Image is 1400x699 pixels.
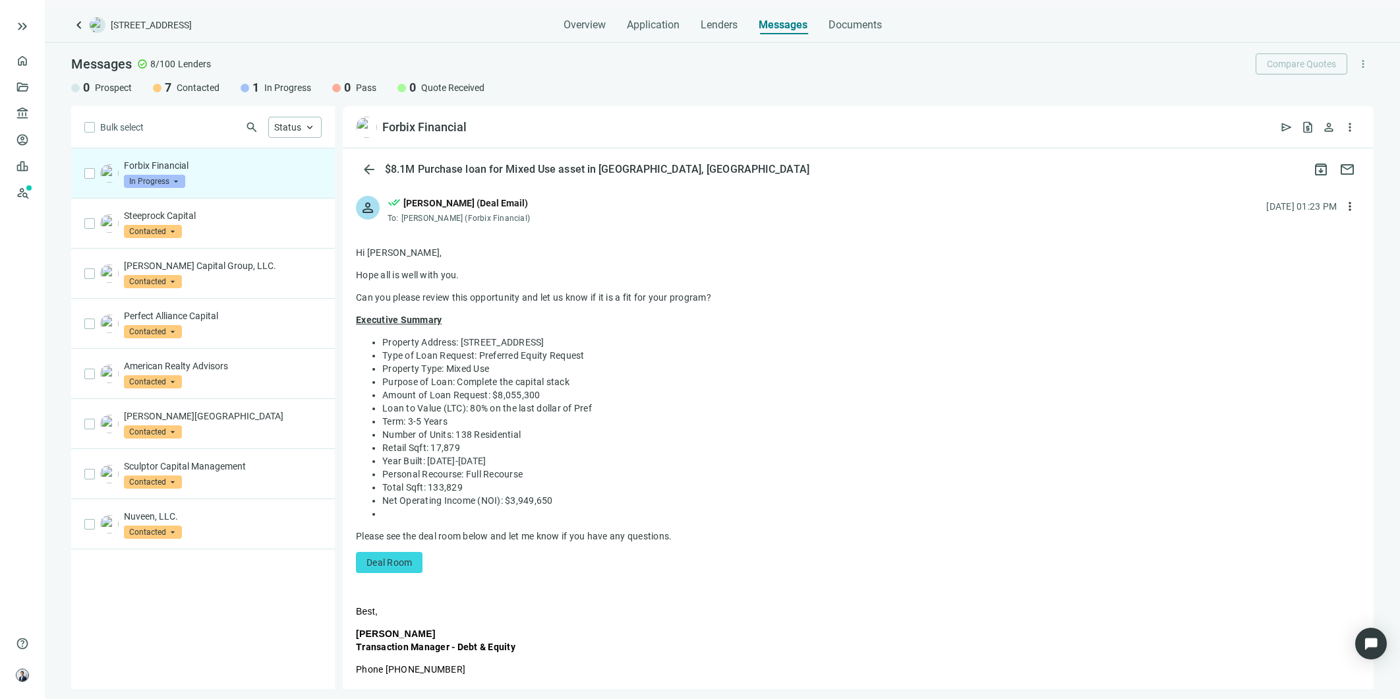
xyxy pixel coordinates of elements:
a: keyboard_arrow_left [71,17,87,33]
span: more_vert [1343,121,1356,134]
p: Sculptor Capital Management [124,460,322,473]
p: Perfect Alliance Capital [124,309,322,322]
span: Status [274,122,301,133]
img: 3a9f4b93-a277-46fc-a648-80ddead8a320 [100,365,119,383]
span: archive [1313,162,1329,177]
div: Forbix Financial [382,119,467,135]
button: send [1276,117,1297,138]
button: person [1318,117,1339,138]
span: Prospect [95,81,132,94]
button: keyboard_double_arrow_right [15,18,30,34]
span: Lenders [178,57,211,71]
span: check_circle [137,59,148,69]
span: 0 [83,80,90,96]
span: Lenders [701,18,738,32]
button: mail [1334,156,1360,183]
span: Messages [759,18,807,31]
span: Pass [356,81,376,94]
span: more_vert [1343,200,1356,213]
span: Contacted [177,81,219,94]
div: [DATE] 01:23 PM [1266,199,1337,214]
span: Contacted [124,425,182,439]
div: $8.1M Purchase loan for Mixed Use asset in [GEOGRAPHIC_DATA], [GEOGRAPHIC_DATA] [382,163,812,176]
img: 1fb16b91-cf24-4e00-9c97-cf1bf21d4a04 [100,214,119,233]
span: person [1322,121,1335,134]
span: Overview [564,18,606,32]
img: 25517b73-80cf-4db8-a2a8-faca9e92bc6e [100,264,119,283]
button: Compare Quotes [1256,53,1347,75]
div: [PERSON_NAME] (Deal Email) [403,196,528,210]
span: search [245,121,258,134]
div: To: [388,213,533,224]
img: 86aa2990-6ff6-4c02-aa26-98a0b034fa7c [100,465,119,483]
span: Bulk select [100,120,144,135]
button: request_quote [1297,117,1318,138]
p: Forbix Financial [124,159,322,172]
span: mail [1339,162,1355,177]
button: arrow_back [356,156,382,183]
span: account_balance [16,107,25,120]
span: [PERSON_NAME] (Forbix Financial) [401,214,530,223]
span: 8/100 [150,57,175,71]
button: more_vert [1339,117,1360,138]
span: 7 [165,80,171,96]
span: Documents [829,18,882,32]
span: In Progress [264,81,311,94]
span: more_vert [1357,58,1369,70]
img: 9c74dd18-5a3a-48e1-bbf5-cac8b8b48b2c [100,164,119,183]
span: help [16,637,29,650]
span: person [360,200,376,216]
span: Messages [71,56,132,72]
span: send [1280,121,1293,134]
img: 2a33fe49-19c1-4efe-ae0b-ad942fee48cf [100,515,119,533]
span: In Progress [124,175,185,188]
span: done_all [388,196,401,213]
span: Contacted [124,375,182,388]
span: [STREET_ADDRESS] [111,18,192,32]
img: 9c74dd18-5a3a-48e1-bbf5-cac8b8b48b2c [356,117,377,138]
span: 0 [409,80,416,96]
span: 1 [252,80,259,96]
p: Nuveen, LLC. [124,510,322,523]
span: Application [627,18,680,32]
button: more_vert [1339,196,1360,217]
span: Contacted [124,325,182,338]
span: Contacted [124,275,182,288]
button: more_vert [1353,53,1374,75]
img: deal-logo [90,17,105,33]
p: [PERSON_NAME][GEOGRAPHIC_DATA] [124,410,322,423]
span: keyboard_arrow_up [304,121,316,133]
div: Open Intercom Messenger [1355,628,1387,659]
img: avatar [16,669,28,681]
button: archive [1308,156,1334,183]
p: [PERSON_NAME] Capital Group, LLC. [124,259,322,272]
span: request_quote [1301,121,1314,134]
img: 8f9cbaa9-4a58-45b8-b8ff-597d37050746 [100,415,119,433]
span: Contacted [124,475,182,489]
span: Quote Received [421,81,484,94]
span: arrow_back [361,162,377,177]
span: 0 [344,80,351,96]
span: Contacted [124,225,182,238]
p: American Realty Advisors [124,359,322,373]
p: Steeprock Capital [124,209,322,222]
img: e32c8b75-2ac4-4b25-a368-41f65cf07489 [100,315,119,333]
span: Contacted [124,526,182,539]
